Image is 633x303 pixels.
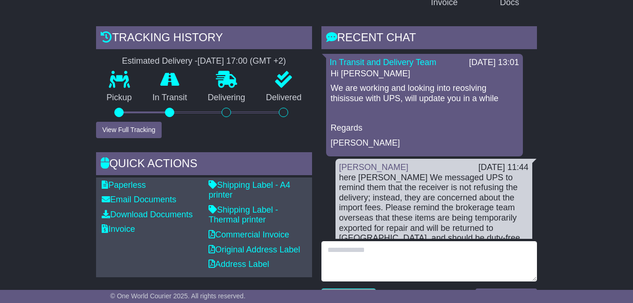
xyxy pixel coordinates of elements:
a: Address Label [209,259,269,269]
a: Email Documents [102,195,176,204]
p: [PERSON_NAME] [331,138,518,148]
a: Original Address Label [209,245,300,254]
p: Regards [331,123,518,133]
div: Tracking history [96,26,312,52]
div: [DATE] 11:44 [478,163,529,173]
p: Pickup [96,93,142,103]
a: [PERSON_NAME] [339,163,409,172]
div: [DATE] 17:00 (GMT +2) [197,56,286,67]
a: Shipping Label - A4 printer [209,180,290,200]
p: In Transit [142,93,197,103]
div: here [PERSON_NAME] We messaged UPS to remind them that the receiver is not refusing the delivery;... [339,173,529,264]
div: Estimated Delivery - [96,56,312,67]
p: We are working and looking into reoslving thisissue with UPS, will update you in a while [331,83,518,103]
div: [DATE] 13:01 [469,58,519,68]
span: © One World Courier 2025. All rights reserved. [110,292,246,300]
p: Delivered [255,93,312,103]
a: Commercial Invoice [209,230,289,239]
p: Delivering [197,93,255,103]
div: Quick Actions [96,152,312,177]
button: View Full Tracking [96,122,161,138]
a: Paperless [102,180,146,190]
p: Hi [PERSON_NAME] [331,69,518,79]
a: Shipping Label - Thermal printer [209,205,278,225]
a: Download Documents [102,210,193,219]
div: RECENT CHAT [321,26,537,52]
a: In Transit and Delivery Team [330,58,437,67]
a: Invoice [102,224,135,234]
